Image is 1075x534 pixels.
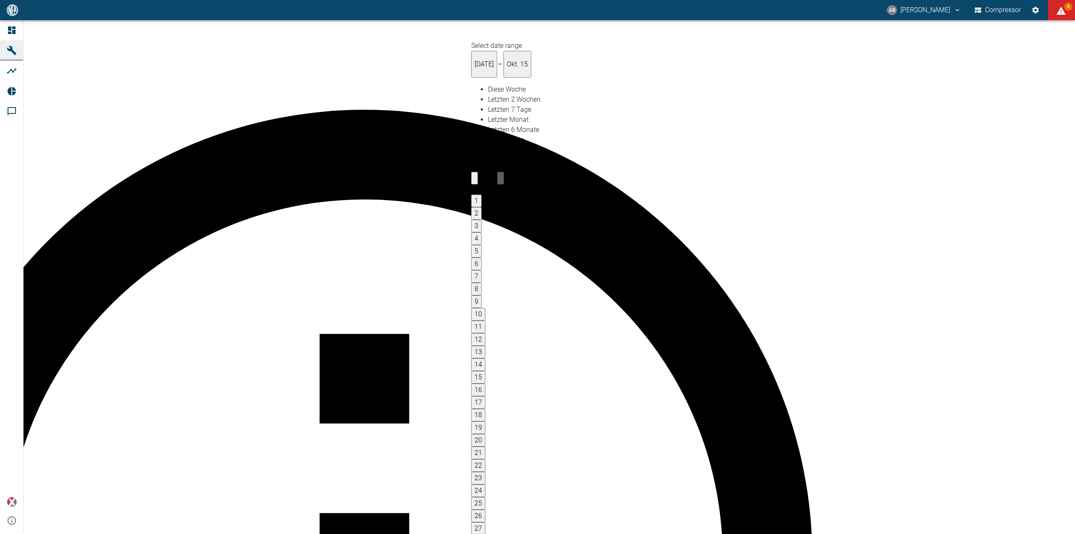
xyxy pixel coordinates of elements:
img: logo [6,4,19,16]
button: 14 [471,358,485,371]
button: 20 [471,434,485,447]
button: Okt. 15 [503,51,531,78]
div: Letzter Monat [488,115,540,125]
button: 3 [471,220,482,232]
button: 12 [471,333,485,346]
div: Zurücksetzen [488,155,540,165]
button: 13 [471,346,485,358]
span: Donnerstag [487,185,491,193]
button: Previous month [471,172,478,184]
div: Letzten 7 Tage [488,105,540,115]
div: Diesen Monat [488,145,540,155]
button: 10 [471,308,485,321]
button: 22 [471,459,485,472]
button: 19 [471,421,485,434]
span: Mittwoch [481,185,487,193]
button: 21 [471,447,485,459]
button: 6 [471,258,482,270]
button: 2 [471,207,482,220]
span: Letzten 7 Tage [488,105,531,113]
img: Xplore Logo [7,497,17,507]
div: Letztes Jahr [488,135,540,145]
div: Diese Woche [488,84,540,95]
span: Samstag [495,185,499,193]
div: Letzten 2 Wochen [488,95,540,105]
button: 8 [471,283,482,295]
span: [DATE] [478,174,497,182]
button: 24 [471,484,485,497]
span: Diesen Monat [488,146,529,154]
button: 16 [471,384,485,396]
button: 4 [471,232,482,245]
button: [DATE] [471,51,497,78]
button: andreas.brandstetter@messergroup.com [886,3,962,18]
button: 1 [471,195,482,207]
button: 11 [471,321,485,333]
div: AB [887,5,897,15]
span: Letztes Jahr [488,136,524,144]
button: Einstellungen [1028,3,1043,18]
span: Select date range [471,42,522,50]
h5: – [497,60,503,68]
span: Montag [471,185,477,193]
span: Okt. 15 [507,60,528,68]
button: 18 [471,409,485,421]
span: Dienstag [477,185,481,193]
button: 23 [471,472,485,484]
span: Freitag [491,185,495,193]
span: Letzten 2 Wochen [488,95,540,103]
div: Letzten 6 Monate [488,125,540,135]
button: 5 [471,245,482,258]
button: 17 [471,396,485,409]
span: Diese Woche [488,85,526,93]
span: 6 [1064,3,1072,11]
button: 15 [471,371,485,384]
span: Sonntag [499,185,503,193]
button: Compressor [973,3,1023,18]
span: Letzten 6 Monate [488,126,539,134]
span: Zurücksetzen [488,156,528,164]
button: 25 [471,497,485,510]
button: 7 [471,270,482,283]
button: Next month [497,172,504,184]
button: 9 [471,295,482,308]
span: [DATE] [475,60,494,68]
button: 26 [471,510,485,522]
span: Letzter Monat [488,116,529,124]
